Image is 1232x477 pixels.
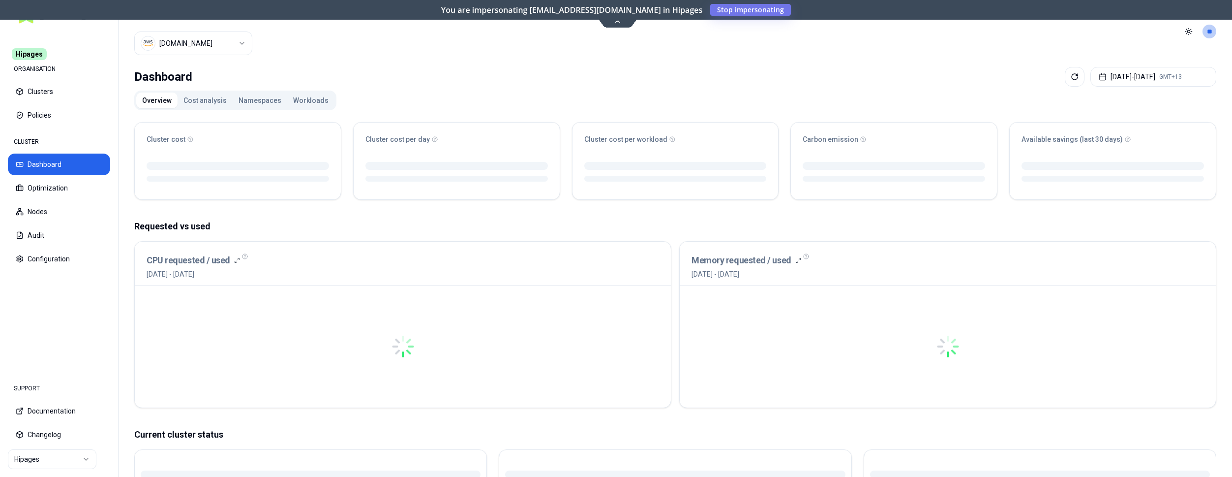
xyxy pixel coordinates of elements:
p: Requested vs used [134,220,1216,233]
span: [DATE] - [DATE] [147,269,240,279]
button: Overview [136,93,178,108]
img: aws [143,38,153,48]
button: Select a value [134,32,252,55]
div: SUPPORT [8,379,110,398]
div: Available savings (last 30 days) [1022,134,1204,144]
div: CLUSTER [8,132,110,152]
button: Configuration [8,248,110,270]
div: Cluster cost [147,134,329,144]
div: ORGANISATION [8,59,110,79]
div: Dashboard [134,67,192,87]
button: [DATE]-[DATE]GMT+13 [1090,67,1216,87]
h3: Memory requested / used [691,254,791,267]
button: Policies [8,104,110,126]
span: GMT+13 [1159,73,1182,81]
button: Namespaces [233,93,287,108]
button: Cost analysis [178,93,233,108]
button: Documentation [8,400,110,422]
button: Dashboard [8,154,110,175]
span: Hipages [12,48,47,60]
button: Workloads [287,93,334,108]
button: Optimization [8,177,110,199]
div: Cluster cost per day [365,134,548,144]
h3: CPU requested / used [147,254,230,267]
button: Audit [8,224,110,246]
div: Cluster cost per workload [584,134,767,144]
button: Clusters [8,81,110,102]
button: Nodes [8,201,110,223]
button: Changelog [8,424,110,445]
p: Current cluster status [134,428,1216,442]
span: [DATE] - [DATE] [691,269,801,279]
div: Carbon emission [803,134,985,144]
div: luke.kubernetes.hipagesgroup.com.au [159,38,212,48]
